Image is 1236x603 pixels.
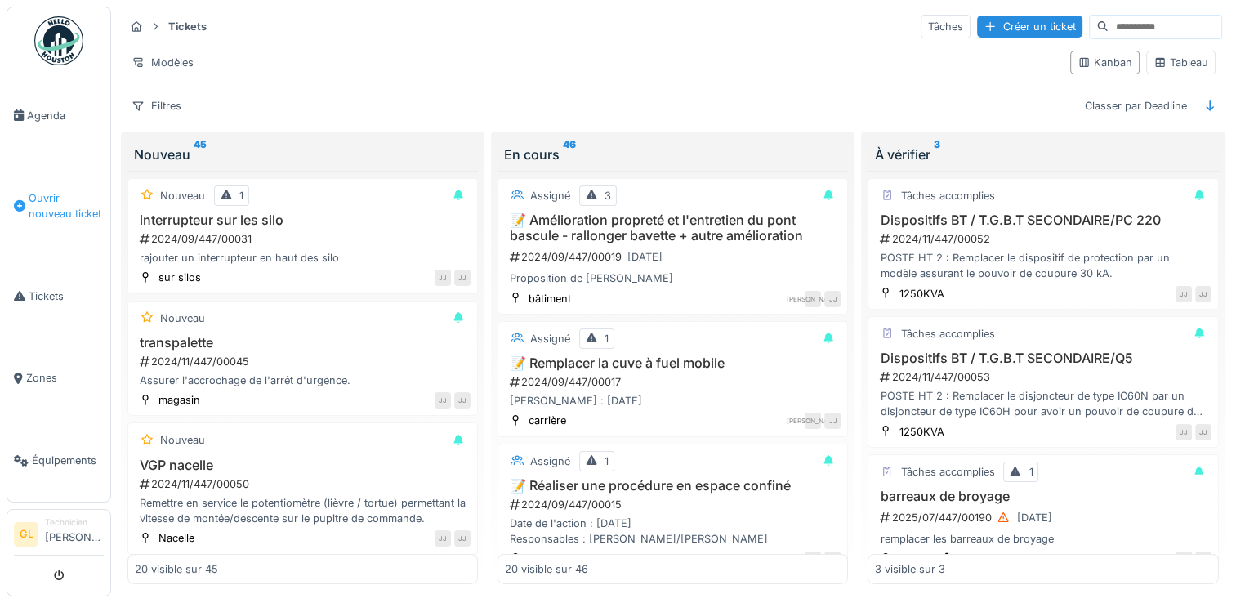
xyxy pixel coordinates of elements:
strong: Tickets [162,19,213,34]
div: JJ [435,270,451,286]
span: Ouvrir nouveau ticket [29,190,104,221]
div: Secondaire [529,552,584,567]
div: [PERSON_NAME] [805,291,821,307]
div: JJ [1195,286,1211,302]
div: 20 visible sur 45 [135,561,218,577]
div: Proposition de [PERSON_NAME] [505,270,841,286]
div: Nouveau [160,432,205,448]
sup: 3 [933,145,939,164]
div: 2024/11/447/00052 [878,231,1211,247]
div: Kanban [1078,55,1132,70]
div: JJ [454,270,471,286]
a: Ouvrir nouveau ticket [7,157,110,255]
sup: 46 [563,145,576,164]
span: Équipements [32,453,104,468]
span: Zones [26,370,104,386]
span: Agenda [27,108,104,123]
div: JJ [1176,552,1192,568]
div: Filtres [124,94,189,118]
div: Nouveau [160,188,205,203]
h3: transpalette [135,335,471,351]
div: Tâches accomplies [900,188,994,203]
h3: VGP nacelle [135,458,471,473]
div: JJ [435,392,451,409]
div: 3 visible sur 3 [875,561,945,577]
div: 1250KVA [899,424,944,440]
div: À vérifier [874,145,1211,164]
div: Tableau [1153,55,1208,70]
h3: Dispositifs BT / T.G.B.T SECONDAIRE/Q5 [875,351,1211,366]
div: 3 [605,188,611,203]
div: JJ [1195,552,1211,568]
div: 1 [605,331,609,346]
div: JJ [824,291,841,307]
div: Remettre en service le potentiomètre (lièvre / tortue) permettant la vitesse de montée/descente s... [135,495,471,526]
div: B203 A [960,552,997,567]
div: JJ [1176,286,1192,302]
a: Équipements [7,419,110,502]
a: Zones [7,337,110,420]
li: [PERSON_NAME] [45,516,104,552]
h3: barreaux de broyage [875,489,1211,504]
div: Tâches [921,15,971,38]
div: Créer un ticket [977,16,1082,38]
li: GL [14,522,38,547]
h3: 📝 Remplacer la cuve à fuel mobile [505,355,841,371]
div: Date de l'action : [DATE] Responsables : [PERSON_NAME]/[PERSON_NAME] [505,516,841,547]
a: Agenda [7,74,110,157]
div: 2024/11/447/00053 [878,369,1211,385]
div: 2024/09/447/00031 [138,231,471,247]
div: 2024/09/447/00019 [508,247,841,267]
sup: 45 [194,145,207,164]
div: 1 [1029,464,1033,480]
div: Assigné [530,453,570,469]
div: carrière [529,413,566,428]
div: sur silos [158,270,201,285]
div: JJ [824,552,841,568]
h3: Dispositifs BT / T.G.B.T SECONDAIRE/PC 220 [875,212,1211,228]
div: Assurer l'accrochage de l'arrêt d'urgence. [135,373,471,388]
div: 1 [239,188,243,203]
div: Assigné [530,331,570,346]
div: Tâches accomplies [900,326,994,342]
div: magasin [158,392,200,408]
div: En cours [504,145,841,164]
div: JJ [435,530,451,547]
div: Classer par Deadline [1078,94,1194,118]
h3: interrupteur sur les silo [135,212,471,228]
div: 1 [605,453,609,469]
div: 2024/11/447/00050 [138,476,471,492]
div: rajouter un interrupteur en haut des silo [135,250,471,266]
div: 2025/07/447/00190 [878,507,1211,528]
div: Nouveau [134,145,471,164]
div: Assigné [530,188,570,203]
div: Nouveau [160,310,205,326]
div: Etage 1 [899,552,934,567]
div: Technicien [45,516,104,529]
h3: 📝 Réaliser une procédure en espace confiné [505,478,841,494]
div: POSTE HT 2 : Remplacer le dispositif de protection par un modèle assurant le pouvoir de coupure 3... [875,250,1211,281]
div: remplacer les barreaux de broyage [875,531,1211,547]
div: bâtiment [529,291,571,306]
div: [DATE] [627,249,663,265]
div: Nacelle [158,530,194,546]
span: Tickets [29,288,104,304]
div: 20 visible sur 46 [505,561,588,577]
div: [DATE] [1016,510,1051,525]
div: JJ [454,392,471,409]
h3: 📝 Amélioration propreté et l'entretien du pont bascule - rallonger bavette + autre amélioration [505,212,841,243]
div: JJ [824,413,841,429]
img: Badge_color-CXgf-gQk.svg [34,16,83,65]
div: JJ [454,530,471,547]
div: 2024/11/447/00045 [138,354,471,369]
div: 2024/09/447/00017 [508,374,841,390]
div: [PERSON_NAME] [805,413,821,429]
a: GL Technicien[PERSON_NAME] [14,516,104,556]
div: [PERSON_NAME] : [DATE] [505,393,841,409]
a: Tickets [7,255,110,337]
div: POSTE HT 2 : Remplacer le disjoncteur de type IC60N par un disjoncteur de type IC60H pour avoir u... [875,388,1211,419]
div: Modèles [124,51,201,74]
div: JJ [1195,424,1211,440]
div: [PERSON_NAME] [805,552,821,568]
div: 2024/09/447/00015 [508,497,841,512]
